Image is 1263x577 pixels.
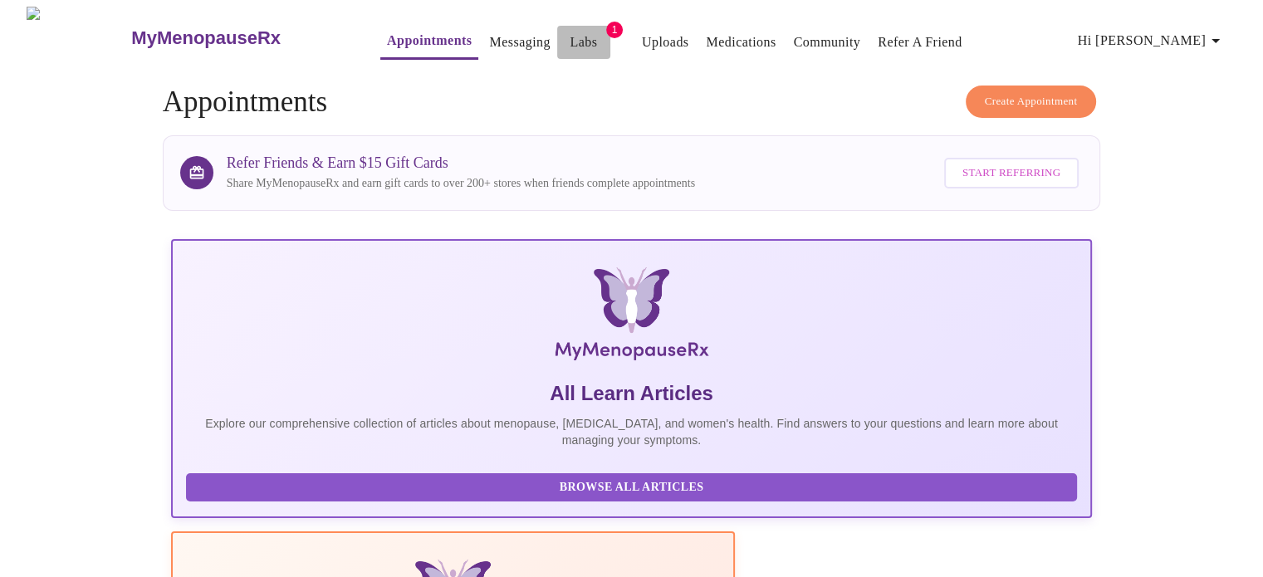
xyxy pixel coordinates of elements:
[606,22,623,38] span: 1
[570,31,597,54] a: Labs
[985,92,1078,111] span: Create Appointment
[380,24,478,60] button: Appointments
[203,477,1061,498] span: Browse All Articles
[130,9,347,67] a: MyMenopauseRx
[1078,29,1226,52] span: Hi [PERSON_NAME]
[186,415,1078,448] p: Explore our comprehensive collection of articles about menopause, [MEDICAL_DATA], and women's hea...
[186,380,1078,407] h5: All Learn Articles
[482,26,556,59] button: Messaging
[787,26,868,59] button: Community
[131,27,281,49] h3: MyMenopauseRx
[794,31,861,54] a: Community
[1071,24,1232,57] button: Hi [PERSON_NAME]
[489,31,550,54] a: Messaging
[163,86,1101,119] h4: Appointments
[635,26,696,59] button: Uploads
[699,26,782,59] button: Medications
[966,86,1097,118] button: Create Appointment
[324,267,938,367] img: MyMenopauseRx Logo
[227,175,695,192] p: Share MyMenopauseRx and earn gift cards to over 200+ stores when friends complete appointments
[706,31,776,54] a: Medications
[878,31,962,54] a: Refer a Friend
[186,473,1078,502] button: Browse All Articles
[186,479,1082,493] a: Browse All Articles
[227,154,695,172] h3: Refer Friends & Earn $15 Gift Cards
[642,31,689,54] a: Uploads
[387,29,472,52] a: Appointments
[557,26,610,59] button: Labs
[871,26,969,59] button: Refer a Friend
[944,158,1079,188] button: Start Referring
[940,149,1083,197] a: Start Referring
[962,164,1060,183] span: Start Referring
[27,7,130,69] img: MyMenopauseRx Logo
